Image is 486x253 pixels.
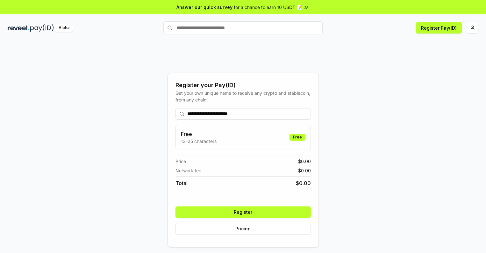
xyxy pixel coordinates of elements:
[234,4,302,11] span: for a chance to earn 10 USDT 📝
[416,22,462,33] button: Register Pay(ID)
[181,138,217,145] p: 13-25 characters
[176,4,232,11] span: Answer our quick survey
[296,179,311,187] span: $ 0.00
[175,223,311,234] button: Pricing
[175,206,311,218] button: Register
[30,24,54,32] img: pay_id
[175,81,311,90] div: Register your Pay(ID)
[55,24,73,32] div: Alpha
[298,158,311,165] span: $ 0.00
[175,158,186,165] span: Price
[298,167,311,174] span: $ 0.00
[181,130,217,138] h3: Free
[289,134,305,141] div: Free
[175,179,188,187] span: Total
[8,24,29,32] img: reveel_dark
[175,90,311,103] div: Get your own unique name to receive any crypto and stablecoin, from any chain
[175,167,201,174] span: Network fee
